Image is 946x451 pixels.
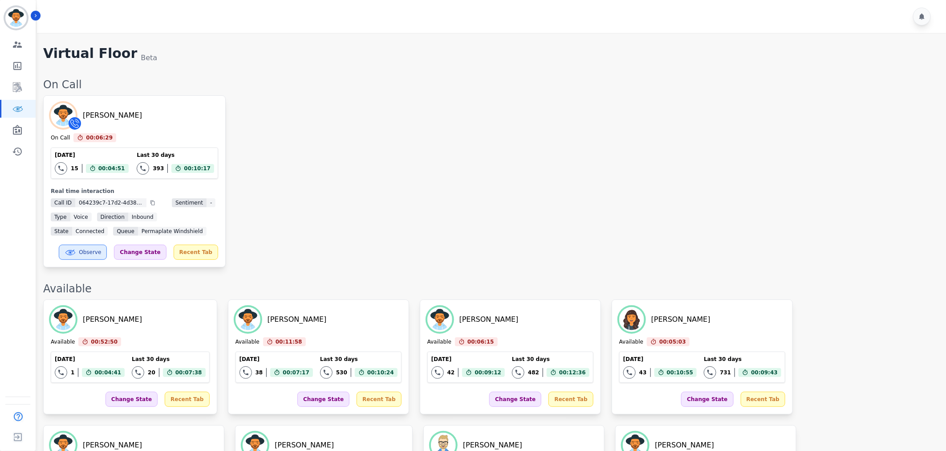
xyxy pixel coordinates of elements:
div: Available [51,338,75,346]
div: Last 30 days [512,356,589,363]
span: State [51,227,72,236]
div: Available [235,338,260,346]
div: Recent Tab [741,392,785,407]
div: On Call [51,134,70,142]
div: [PERSON_NAME] [463,440,522,451]
div: Change State [681,392,733,407]
img: Avatar [235,307,260,332]
div: 482 [528,369,539,376]
div: Recent Tab [165,392,209,407]
span: 00:12:36 [559,368,586,377]
span: 00:07:38 [175,368,202,377]
div: 20 [148,369,155,376]
div: [PERSON_NAME] [651,314,711,325]
div: Change State [106,392,158,407]
span: 00:04:41 [94,368,121,377]
img: Avatar [51,307,76,332]
div: [PERSON_NAME] [83,110,142,121]
span: Observe [79,249,101,256]
div: 393 [153,165,164,172]
div: Recent Tab [357,392,401,407]
span: 00:11:58 [276,337,302,346]
div: 530 [336,369,347,376]
img: Avatar [619,307,644,332]
div: [PERSON_NAME] [268,314,327,325]
div: Change State [114,245,166,260]
span: 00:06:29 [86,133,113,142]
span: 064239c7-17d2-4d38-ac76-672900f3d894 [75,198,146,207]
span: Permaplate Windshield [138,227,207,236]
div: [PERSON_NAME] [459,314,519,325]
div: [PERSON_NAME] [83,314,142,325]
div: [DATE] [55,356,125,363]
span: voice [70,213,92,221]
div: Change State [297,392,349,407]
div: Last 30 days [137,152,214,159]
div: [PERSON_NAME] [655,440,714,451]
div: [DATE] [431,356,505,363]
span: 00:10:55 [667,368,694,377]
div: 38 [256,369,263,376]
div: Available [619,338,643,346]
h1: Virtual Floor [43,45,137,63]
span: 00:09:12 [475,368,501,377]
div: Recent Tab [174,245,218,260]
span: 00:10:24 [367,368,394,377]
div: [DATE] [240,356,313,363]
span: 00:06:15 [467,337,494,346]
div: Recent Tab [548,392,593,407]
div: [DATE] [55,152,128,159]
span: 00:07:17 [283,368,309,377]
div: 1 [71,369,74,376]
div: Available [427,338,451,346]
div: 15 [71,165,78,172]
span: Sentiment [172,198,207,207]
span: - [207,198,215,207]
div: Beta [141,53,157,63]
img: Bordered avatar [5,7,27,29]
div: [PERSON_NAME] [83,440,142,451]
img: Avatar [51,103,76,128]
div: [PERSON_NAME] [275,440,334,451]
span: 00:10:17 [184,164,211,173]
div: Last 30 days [132,356,205,363]
span: Call ID [51,198,75,207]
span: Type [51,213,70,221]
div: 43 [639,369,647,376]
div: On Call [43,78,937,92]
button: Observe [59,245,107,260]
img: Avatar [427,307,452,332]
span: 00:52:50 [91,337,118,346]
span: 00:09:43 [751,368,778,377]
span: Direction [97,213,128,221]
span: Queue [113,227,138,236]
span: inbound [128,213,157,221]
div: Last 30 days [704,356,781,363]
div: Change State [489,392,541,407]
div: 731 [720,369,731,376]
div: Available [43,282,937,296]
div: 42 [447,369,455,376]
span: 00:05:03 [659,337,686,346]
div: [DATE] [623,356,697,363]
div: Last 30 days [320,356,398,363]
span: connected [72,227,108,236]
span: 00:04:51 [98,164,125,173]
div: Real time interaction [51,188,218,195]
